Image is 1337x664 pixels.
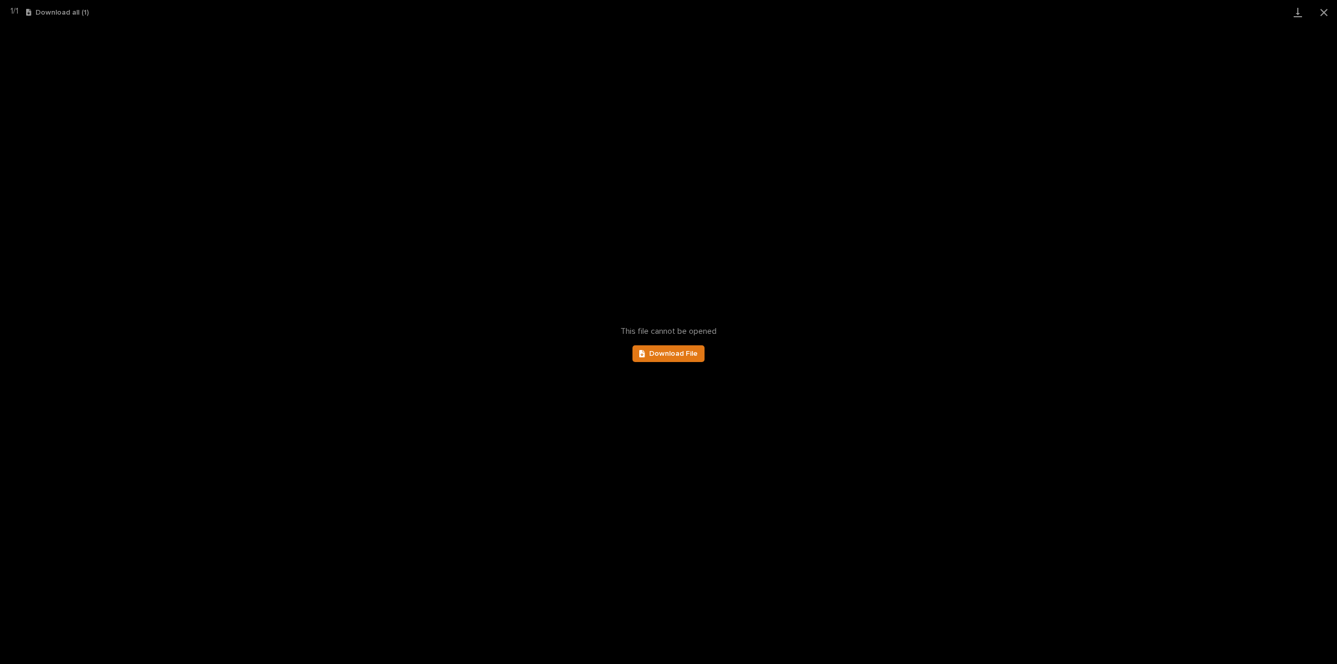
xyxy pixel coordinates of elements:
a: Download File [632,345,705,362]
span: Download File [649,350,698,357]
span: This file cannot be opened [620,327,717,336]
span: 1 [16,7,18,15]
span: 1 [10,7,13,15]
button: Download all (1) [26,9,89,16]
